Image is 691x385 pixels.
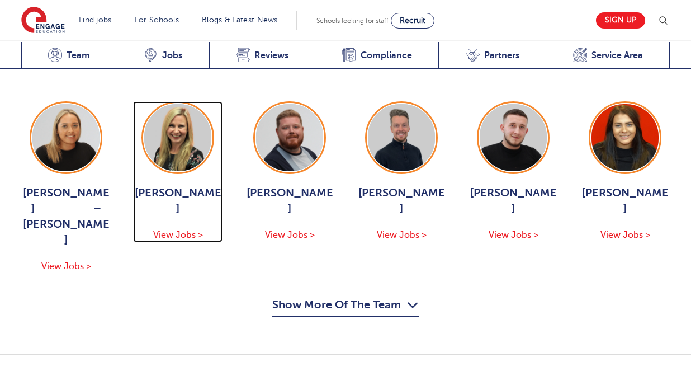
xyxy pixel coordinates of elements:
button: Show More Of The Team [272,296,419,317]
a: Jobs [117,42,209,69]
span: [PERSON_NAME] [245,185,334,217]
span: Service Area [591,50,643,61]
img: Hadleigh Thomas – Moore [32,104,100,171]
span: View Jobs > [265,230,315,240]
a: [PERSON_NAME] View Jobs > [468,101,558,242]
span: [PERSON_NAME] [580,185,670,217]
img: Bridget Hicks [144,104,211,171]
a: [PERSON_NAME] View Jobs > [357,101,446,242]
span: Reviews [254,50,288,61]
img: Elisha Grillo [591,104,659,177]
a: Team [21,42,117,69]
a: Compliance [315,42,438,69]
span: View Jobs > [600,230,650,240]
a: [PERSON_NAME] – [PERSON_NAME] View Jobs > [21,101,111,274]
span: Recruit [400,16,425,25]
a: Recruit [391,13,434,29]
span: Schools looking for staff [316,17,389,25]
a: [PERSON_NAME] View Jobs > [245,101,334,242]
img: Engage Education [21,7,65,35]
a: Service Area [546,42,670,69]
a: [PERSON_NAME] View Jobs > [580,101,670,242]
span: Jobs [162,50,182,61]
span: Team [67,50,90,61]
a: Reviews [209,42,315,69]
span: View Jobs > [377,230,427,240]
span: View Jobs > [41,261,91,271]
span: [PERSON_NAME] [357,185,446,217]
span: View Jobs > [489,230,538,240]
a: For Schools [135,16,179,24]
span: [PERSON_NAME] – [PERSON_NAME] [21,185,111,248]
a: Find jobs [79,16,112,24]
img: Lenny Farhall [480,104,547,177]
a: Sign up [596,12,645,29]
span: View Jobs > [153,230,203,240]
a: [PERSON_NAME] View Jobs > [133,101,223,242]
span: [PERSON_NAME] [133,185,223,217]
span: Compliance [361,50,412,61]
a: Blogs & Latest News [202,16,278,24]
a: Partners [438,42,546,69]
span: [PERSON_NAME] [468,185,558,217]
img: Charlie Muir [256,104,323,171]
img: Craig Manley [368,104,435,171]
span: Partners [484,50,519,61]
